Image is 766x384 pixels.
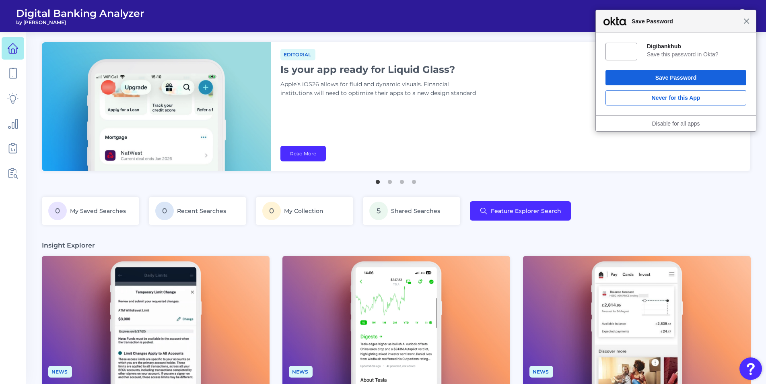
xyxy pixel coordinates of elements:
[647,51,746,58] div: Save this password in Okta?
[256,197,353,225] a: 0My Collection
[739,357,762,380] button: Open Resource Center
[42,241,95,250] h3: Insight Explorer
[523,256,751,384] img: News - Phone.png
[282,256,510,384] img: News - Phone (1).png
[529,367,553,375] a: News
[155,202,174,220] span: 0
[149,197,246,225] a: 0Recent Searches
[386,176,394,184] button: 2
[70,207,126,215] span: My Saved Searches
[280,80,482,98] p: Apple’s iOS26 allows for fluid and dynamic visuals. Financial institutions will need to optimize ...
[16,19,144,25] span: by [PERSON_NAME]
[42,256,270,384] img: News - Phone (2).png
[605,70,746,85] button: Save Password
[289,366,313,378] span: News
[262,202,281,220] span: 0
[491,208,561,214] span: Feature Explorer Search
[363,197,460,225] a: 5Shared Searches
[391,207,440,215] span: Shared Searches
[369,202,388,220] span: 5
[48,366,72,378] span: News
[48,202,67,220] span: 0
[374,176,382,184] button: 1
[289,367,313,375] a: News
[529,366,553,378] span: News
[177,207,226,215] span: Recent Searches
[605,90,746,105] button: Never for this App
[743,18,750,24] span: Close
[647,43,746,50] div: Digibankhub
[735,9,750,24] button: CW
[284,207,323,215] span: My Collection
[42,42,271,171] img: bannerImg
[470,201,571,221] button: Feature Explorer Search
[280,146,326,161] a: Read More
[410,176,418,184] button: 4
[398,176,406,184] button: 3
[618,48,625,55] img: uBwiawAAAAZJREFUAwBJIAAhJFoqZwAAAABJRU5ErkJggg==
[48,367,72,375] a: News
[280,64,482,75] h1: Is your app ready for Liquid Glass?
[280,49,315,60] span: Editorial
[280,50,315,58] a: Editorial
[652,120,700,127] a: Disable for all apps
[16,7,144,19] span: Digital Banking Analyzer
[628,17,743,26] span: Save Password
[42,197,139,225] a: 0My Saved Searches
